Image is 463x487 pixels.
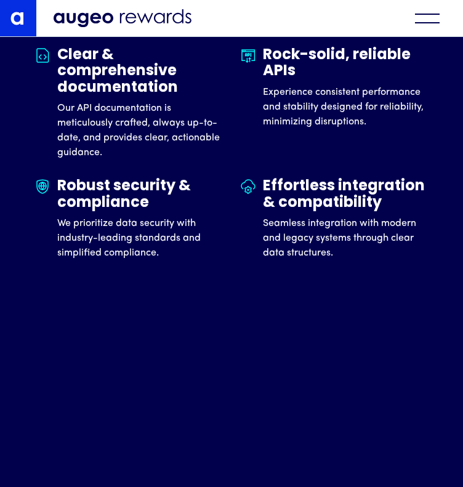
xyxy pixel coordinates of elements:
h5: Effortless integration & compatibility [263,179,429,211]
p: Our API documentation is meticulously crafted, always up-to-date, and provides clear, actionable ... [57,101,222,160]
p: Seamless integration with modern and legacy systems through clear data structures. [263,216,429,260]
h5: Rock-solid, reliable APIs [263,47,429,80]
div: menu [404,8,451,29]
p: Experience consistent performance and stability designed for reliability, minimizing disruptions. [263,85,429,129]
p: We prioritize data security with industry-leading standards and simplified compliance. [57,216,222,260]
h5: Robust security & compliance [57,179,222,211]
h5: Clear & comprehensive documentation [57,47,222,96]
